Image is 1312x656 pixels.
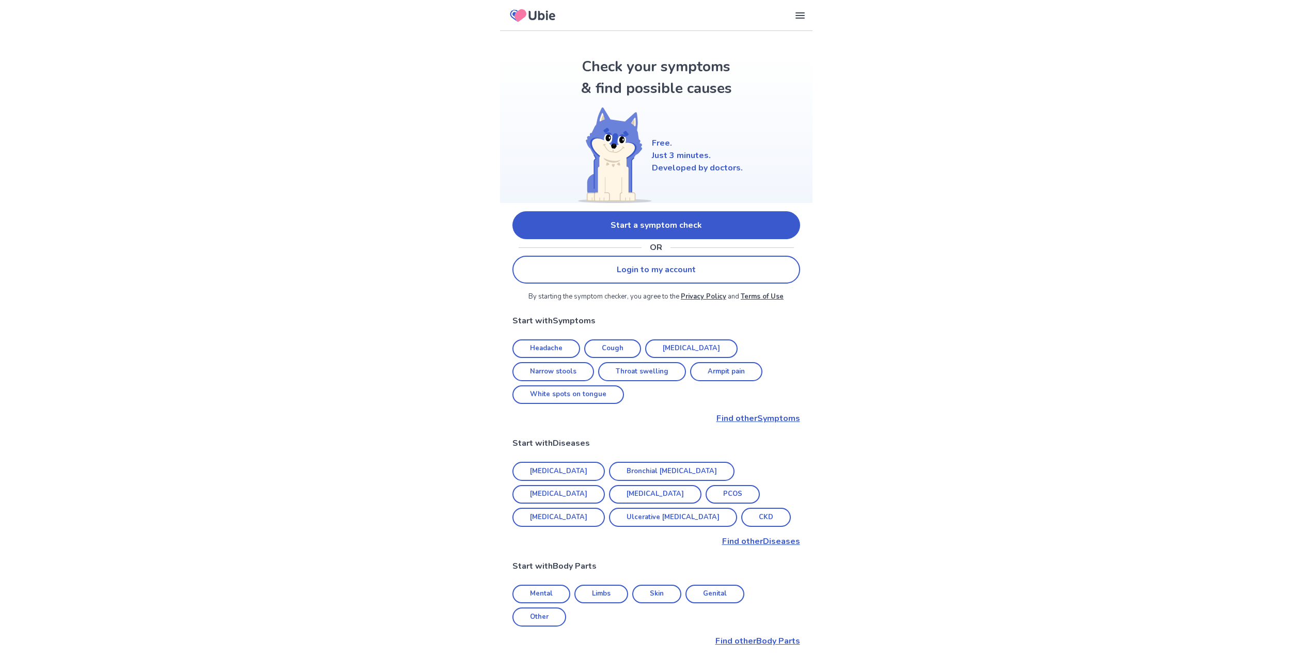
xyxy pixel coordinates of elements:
a: Bronchial [MEDICAL_DATA] [609,462,735,481]
p: Free. [652,137,743,149]
a: Start a symptom check [512,211,800,239]
p: Start with Symptoms [512,315,800,327]
a: Throat swelling [598,362,686,381]
a: Skin [632,585,681,604]
a: Ulcerative [MEDICAL_DATA] [609,508,737,527]
p: Developed by doctors. [652,162,743,174]
a: Login to my account [512,256,800,284]
a: Mental [512,585,570,604]
p: Find other Symptoms [512,412,800,425]
a: PCOS [706,485,760,504]
a: Privacy Policy [681,292,726,301]
p: By starting the symptom checker, you agree to the and [512,292,800,302]
a: White spots on tongue [512,385,624,404]
p: OR [650,241,662,254]
p: Start with Diseases [512,437,800,449]
a: Genital [685,585,744,604]
a: Limbs [574,585,628,604]
a: [MEDICAL_DATA] [512,485,605,504]
a: Headache [512,339,580,358]
h1: Check your symptoms & find possible causes [579,56,733,99]
a: [MEDICAL_DATA] [512,508,605,527]
p: Just 3 minutes. [652,149,743,162]
p: Find other Diseases [512,535,800,548]
a: Other [512,607,566,627]
a: Narrow stools [512,362,594,381]
p: Start with Body Parts [512,560,800,572]
p: Find other Body Parts [512,635,800,647]
a: [MEDICAL_DATA] [645,339,738,358]
a: Find otherDiseases [512,535,800,548]
a: [MEDICAL_DATA] [512,462,605,481]
a: [MEDICAL_DATA] [609,485,701,504]
a: Find otherSymptoms [512,412,800,425]
img: Shiba (Welcome) [569,107,652,203]
a: Find otherBody Parts [512,635,800,647]
a: Cough [584,339,641,358]
a: CKD [741,508,791,527]
a: Armpit pain [690,362,762,381]
a: Terms of Use [741,292,784,301]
